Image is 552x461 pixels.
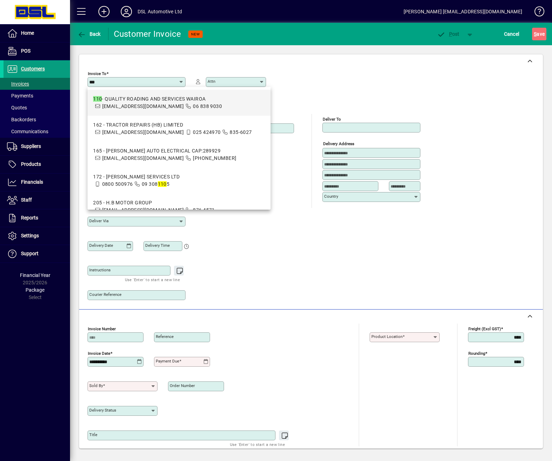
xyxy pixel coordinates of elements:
span: 06 838 9030 [193,103,222,109]
span: [EMAIL_ADDRESS][DOMAIN_NAME] [102,103,184,109]
a: Staff [4,191,70,209]
span: POS [21,48,30,54]
button: Post [433,28,463,40]
a: Products [4,156,70,173]
mat-label: Deliver via [89,218,109,223]
span: Customers [21,66,45,72]
div: 205 - H.B MOTOR GROUP [93,199,215,206]
button: Add [93,5,115,18]
span: 09 308 5 [142,181,169,187]
span: [EMAIL_ADDRESS][DOMAIN_NAME] [102,207,184,213]
span: Financials [21,179,43,185]
a: Backorders [4,114,70,126]
div: 162 - TRACTOR REPAIRS (HB) LIMITED [93,121,252,129]
mat-label: Country [324,194,338,199]
span: ost [437,31,460,37]
mat-label: Invoice To [88,71,106,76]
a: Payments [4,90,70,102]
a: Financials [4,174,70,191]
button: Save [532,28,546,40]
span: Reports [21,215,38,221]
button: Cancel [502,28,521,40]
mat-label: Sold by [89,383,103,388]
span: Staff [21,197,32,203]
button: Profile [115,5,138,18]
mat-label: Delivery date [89,243,113,248]
span: [EMAIL_ADDRESS][DOMAIN_NAME] [102,129,184,135]
span: 025 424970 [193,129,221,135]
mat-label: Title [89,432,97,437]
span: 835-6027 [230,129,252,135]
mat-label: Rounding [468,351,485,355]
mat-option: 165 - WILLIAMS AUTO ELECTRICAL CAP:289929 [88,142,271,168]
a: Invoices [4,78,70,90]
mat-label: Invoice number [88,326,116,331]
span: Financial Year [20,272,50,278]
mat-option: 172 - LUMLEY SERVICES LTD [88,168,271,194]
span: P [449,31,452,37]
div: [PERSON_NAME] [EMAIL_ADDRESS][DOMAIN_NAME] [404,6,522,17]
span: 876 4571 [193,207,215,213]
div: Customer Invoice [114,28,181,40]
mat-label: Instructions [89,267,111,272]
mat-hint: Use 'Enter' to start a new line [125,276,180,284]
span: Payments [7,93,33,99]
div: 172 - [PERSON_NAME] SERVICES LTD [93,173,180,181]
mat-label: Product location [371,334,403,339]
app-page-header-button: Back [70,28,109,40]
a: Reports [4,209,70,227]
mat-hint: Use 'Enter' to start a new line [230,440,285,448]
mat-label: Order number [170,383,195,388]
mat-option: 110 - QUALITY ROADING AND SERVICES WAIROA [88,90,271,116]
a: Settings [4,227,70,245]
mat-label: Attn [208,79,215,84]
a: Knowledge Base [529,1,543,24]
a: Communications [4,126,70,137]
div: 165 - [PERSON_NAME] AUTO ELECTRICAL CAP:289929 [93,147,236,155]
em: 110 [93,96,102,102]
a: Quotes [4,102,70,114]
mat-label: Deliver To [323,117,341,122]
em: 110 [158,181,167,187]
mat-label: Reference [156,334,174,339]
mat-label: Delivery time [145,243,170,248]
span: Quotes [7,105,27,110]
button: Back [76,28,103,40]
span: Invoices [7,81,29,87]
span: 0800 500976 [102,181,133,187]
mat-option: 162 - TRACTOR REPAIRS (HB) LIMITED [88,116,271,142]
a: Support [4,245,70,263]
div: - QUALITY ROADING AND SERVICES WAIROA [93,95,222,103]
span: Products [21,161,41,167]
span: [PHONE_NUMBER] [193,155,236,161]
span: ave [534,28,545,40]
mat-label: Payment due [156,359,179,364]
mat-label: Courier Reference [89,292,121,297]
span: [EMAIL_ADDRESS][DOMAIN_NAME] [102,155,184,161]
span: Cancel [504,28,519,40]
mat-label: Invoice date [88,351,110,355]
span: Back [77,31,101,37]
span: Suppliers [21,143,41,149]
span: Support [21,251,39,256]
a: Suppliers [4,138,70,155]
span: S [534,31,537,37]
div: DSL Automotive Ltd [138,6,182,17]
mat-option: 205 - H.B MOTOR GROUP [88,194,271,219]
span: Settings [21,233,39,238]
mat-label: Delivery status [89,408,116,413]
span: NEW [191,32,200,36]
span: Home [21,30,34,36]
span: Communications [7,129,48,134]
a: POS [4,42,70,60]
mat-label: Freight (excl GST) [468,326,501,331]
a: Home [4,25,70,42]
span: Package [26,287,44,293]
span: Backorders [7,117,36,122]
